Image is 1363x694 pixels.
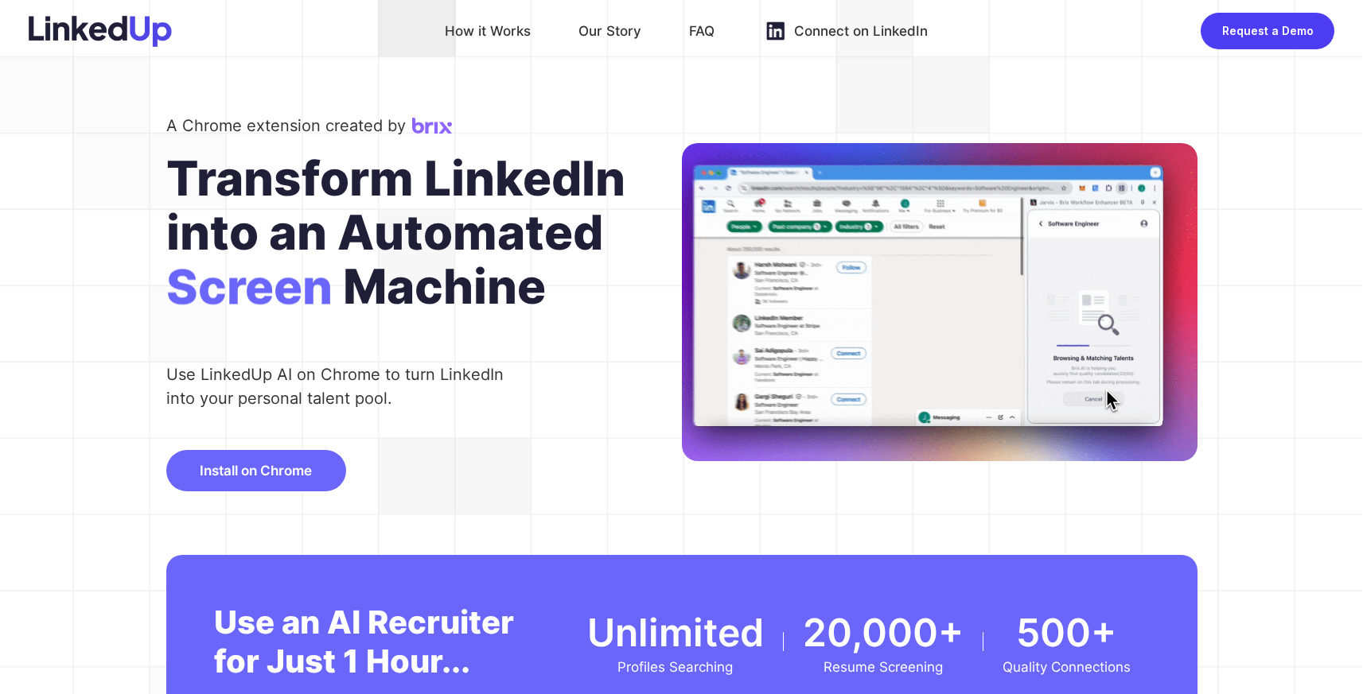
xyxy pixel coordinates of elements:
button: Request a Demo [1201,13,1334,49]
div: Connect on LinkedIn [794,18,928,44]
div: How it Works [445,18,531,44]
span: Install on Chrome [200,463,312,479]
img: bg [682,143,1197,462]
img: Brix Logo [412,118,452,134]
span: Screen [166,259,333,331]
div: 20,000+ [803,609,964,656]
div: Transform LinkedIn [166,151,682,205]
div: Our Story [578,18,641,44]
div: Use an AI Recruiter for Just 1 Hour... [214,603,532,680]
div: Resume Screening [803,659,964,675]
div: FAQ [689,18,715,44]
span: Machine [343,259,546,331]
div: Unlimited [587,609,764,656]
div: into an Automated [166,205,682,259]
div: 500+ [1003,609,1131,656]
img: linkedin [762,18,788,44]
div: Quality Connections [1003,659,1131,675]
div: Use LinkedUp AI on Chrome to turn LinkedIn into your personal talent pool. [166,363,518,410]
div: A Chrome extension created by [166,113,406,138]
div: Profiles Searching [587,659,764,675]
